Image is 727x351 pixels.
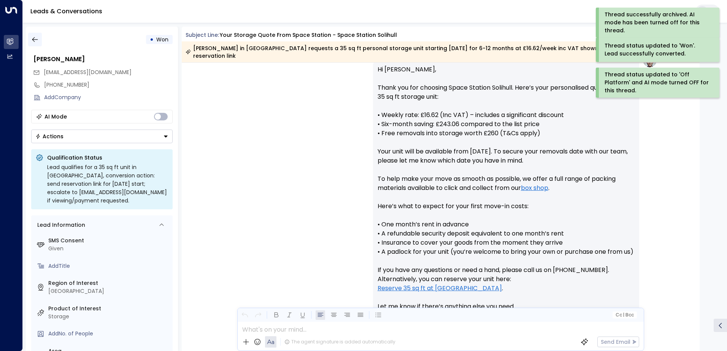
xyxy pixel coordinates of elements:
a: box shop [521,183,548,193]
label: SMS Consent [48,237,170,245]
div: [PHONE_NUMBER] [44,81,173,89]
div: [GEOGRAPHIC_DATA] [48,287,170,295]
button: Actions [31,130,173,143]
button: Redo [253,310,263,320]
div: [PERSON_NAME] [33,55,173,64]
div: AddNo. of People [48,330,170,338]
div: The agent signature is added automatically [284,338,395,345]
span: | [623,312,624,318]
div: Lead qualifies for a 35 sq ft unit in [GEOGRAPHIC_DATA], conversion action: send reservation link... [47,163,168,205]
div: Thread successfully archived. AI mode has been turned off for this thread. [605,11,709,35]
a: Leads & Conversations [30,7,102,16]
div: Storage [48,313,170,321]
a: Reserve 35 sq ft at [GEOGRAPHIC_DATA] [378,284,502,293]
span: [EMAIL_ADDRESS][DOMAIN_NAME] [44,68,132,76]
span: Won [156,36,168,43]
div: Given [48,245,170,253]
div: AddCompany [44,93,173,101]
div: Your storage quote from Space Station - Space Station Solihull [220,31,397,39]
label: Region of Interest [48,279,170,287]
div: [PERSON_NAME] in [GEOGRAPHIC_DATA] requests a 35 sq ft personal storage unit starting [DATE] for ... [186,44,695,60]
button: Undo [240,310,249,320]
label: Product of Interest [48,305,170,313]
div: AddTitle [48,262,170,270]
span: Cc Bcc [615,312,633,318]
div: Thread status updated to 'Won'. Lead successfully converted. [605,42,709,58]
div: Button group with a nested menu [31,130,173,143]
div: AI Mode [44,113,67,120]
div: Thread status updated to 'Off Platform' and AI mode turned OFF for this thread. [605,71,709,95]
span: Subject Line: [186,31,219,39]
div: Lead Information [35,221,85,229]
p: Qualification Status [47,154,168,161]
button: Cc|Bcc [612,311,637,319]
div: • [150,33,154,46]
span: karenb.byrne1@gmail.com [44,68,132,76]
div: Actions [35,133,63,140]
p: Hi [PERSON_NAME], Thank you for choosing Space Station Solihull. Here’s your personalised quote f... [378,65,635,320]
